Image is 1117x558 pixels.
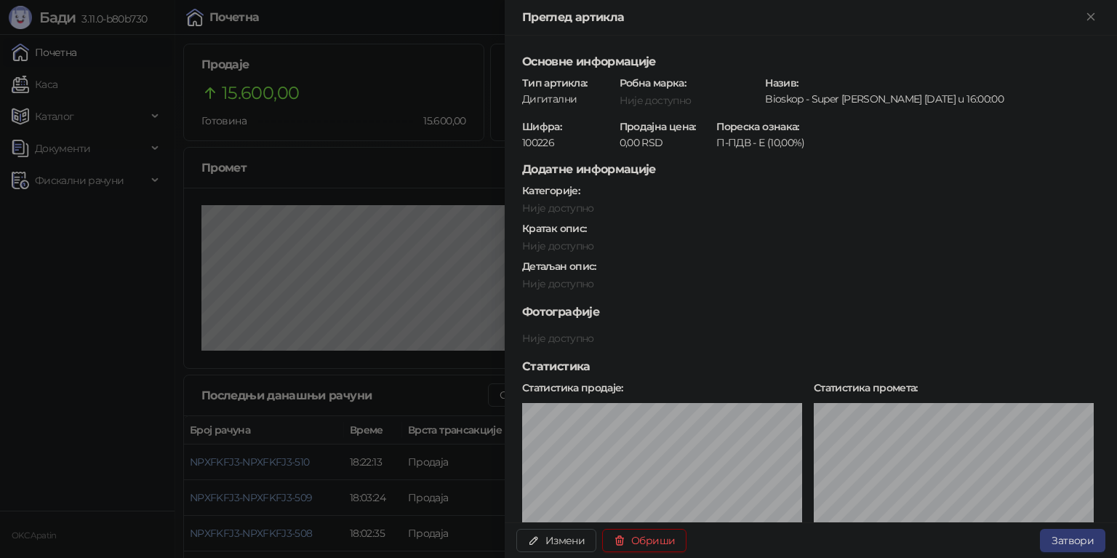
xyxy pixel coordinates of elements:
[522,381,623,394] strong: Статистика продаје :
[715,136,809,149] div: П-ПДВ - Е (10,00%)
[521,92,615,105] div: Дигитални
[620,76,686,89] strong: Робна марка :
[618,136,713,149] div: 0,00 RSD
[522,120,561,133] strong: Шифра :
[522,53,1100,71] h5: Основне информације
[620,120,696,133] strong: Продајна цена :
[522,358,1100,375] h5: Статистика
[1040,529,1105,552] button: Затвори
[620,94,692,107] span: Није доступно
[716,120,798,133] strong: Пореска ознака :
[764,92,1101,105] div: Bioskop - Super [PERSON_NAME] [DATE] u 16:00:00
[522,332,594,345] span: Није доступно
[814,381,918,394] strong: Статистика промета :
[522,277,594,290] span: Није доступно
[522,161,1100,178] h5: Додатне информације
[521,136,615,149] div: 100226
[522,303,1100,321] h5: Фотографије
[522,202,594,215] span: Није доступно
[522,260,596,273] strong: Детаљан опис :
[602,529,686,552] button: Обриши
[522,9,1082,26] div: Преглед артикла
[522,76,587,89] strong: Тип артикла :
[1082,9,1100,26] button: Close
[516,529,596,552] button: Измени
[522,239,594,252] span: Није доступно
[765,76,798,89] strong: Назив :
[522,184,580,197] strong: Категорије :
[522,222,586,235] strong: Кратак опис :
